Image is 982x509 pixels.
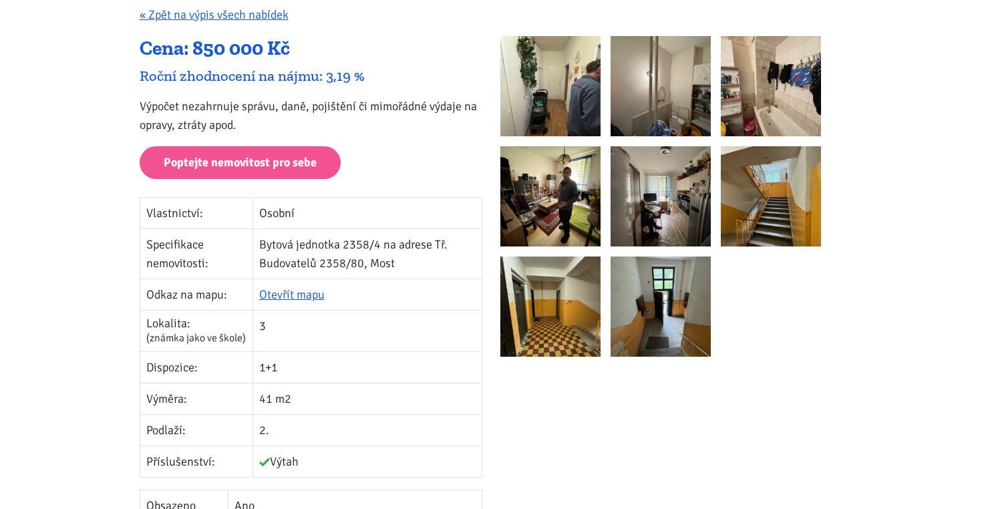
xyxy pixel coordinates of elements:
[140,414,253,446] td: Podlaží:
[140,7,289,22] a: « Zpět na výpis všech nabídek
[140,446,253,477] td: Příslušenství:
[253,197,482,228] td: Osobní
[253,383,482,414] td: 41 m2
[253,446,482,477] td: Výtah
[259,287,325,302] a: Otevřít mapu
[140,36,482,61] div: Cena: 850 000 Kč
[140,67,482,85] div: Roční zhodnocení na nájmu: 3,19 %
[253,414,482,446] td: 2.
[253,310,482,351] td: 3
[140,197,253,228] td: Vlastnictví:
[140,146,341,179] a: Poptejte nemovitost pro sebe
[253,351,482,383] td: 1+1
[253,228,482,279] td: Bytová jednotka 2358/4 na adrese Tř. Budovatelů 2358/80, Most
[140,383,253,414] td: Výměra:
[140,279,253,310] td: Odkaz na mapu:
[140,228,253,279] td: Specifikace nemovitosti:
[140,310,253,351] td: Lokalita:
[146,331,246,345] span: (známka jako ve škole)
[140,97,482,134] p: Výpočet nezahrnuje správu, daně, pojištění či mimořádné výdaje na opravy, ztráty apod.
[140,351,253,383] td: Dispozice:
